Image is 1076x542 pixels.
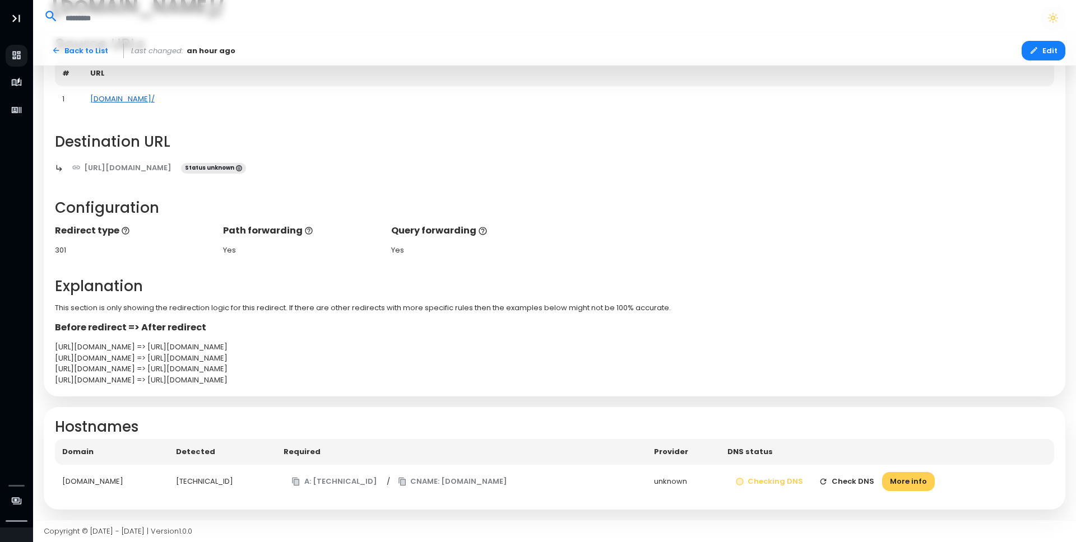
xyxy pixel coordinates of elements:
div: 301 [55,245,212,256]
th: Detected [169,439,277,465]
p: This section is only showing the redirection logic for this redirect. If there are other redirect... [55,302,1055,314]
p: Redirect type [55,224,212,237]
th: Domain [55,439,169,465]
p: Before redirect => After redirect [55,321,1055,334]
button: More info [882,472,935,492]
span: an hour ago [187,45,235,57]
th: URL [83,60,1055,86]
a: Back to List [44,41,116,60]
th: DNS status [720,439,1054,465]
div: 1 [62,94,76,105]
h2: Configuration [55,199,1055,217]
div: [URL][DOMAIN_NAME] => [URL][DOMAIN_NAME] [55,342,1055,353]
p: Query forwarding [391,224,549,237]
span: Status unknown [181,163,246,174]
a: [DOMAIN_NAME]/ [90,94,155,104]
span: Last changed: [131,45,183,57]
div: [URL][DOMAIN_NAME] => [URL][DOMAIN_NAME] [55,363,1055,375]
div: unknown [654,476,713,487]
td: / [276,465,647,499]
div: [DOMAIN_NAME] [62,476,161,487]
div: [URL][DOMAIN_NAME] => [URL][DOMAIN_NAME] [55,353,1055,364]
span: Copyright © [DATE] - [DATE] | Version 1.0.0 [44,526,192,536]
h2: Explanation [55,278,1055,295]
button: CNAME: [DOMAIN_NAME] [390,472,516,492]
button: Edit [1022,41,1065,60]
a: [URL][DOMAIN_NAME] [64,158,180,177]
h2: Destination URL [55,133,1055,151]
th: Provider [647,439,720,465]
th: # [55,60,83,86]
div: [URL][DOMAIN_NAME] => [URL][DOMAIN_NAME] [55,375,1055,386]
button: A: [TECHNICAL_ID] [284,472,385,492]
div: Yes [391,245,549,256]
div: Yes [223,245,381,256]
button: Checking DNS [727,472,811,492]
p: Path forwarding [223,224,381,237]
h2: Hostnames [55,418,1055,436]
button: Toggle Aside [6,8,27,29]
td: [TECHNICAL_ID] [169,465,277,499]
button: Check DNS [811,472,882,492]
th: Required [276,439,647,465]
